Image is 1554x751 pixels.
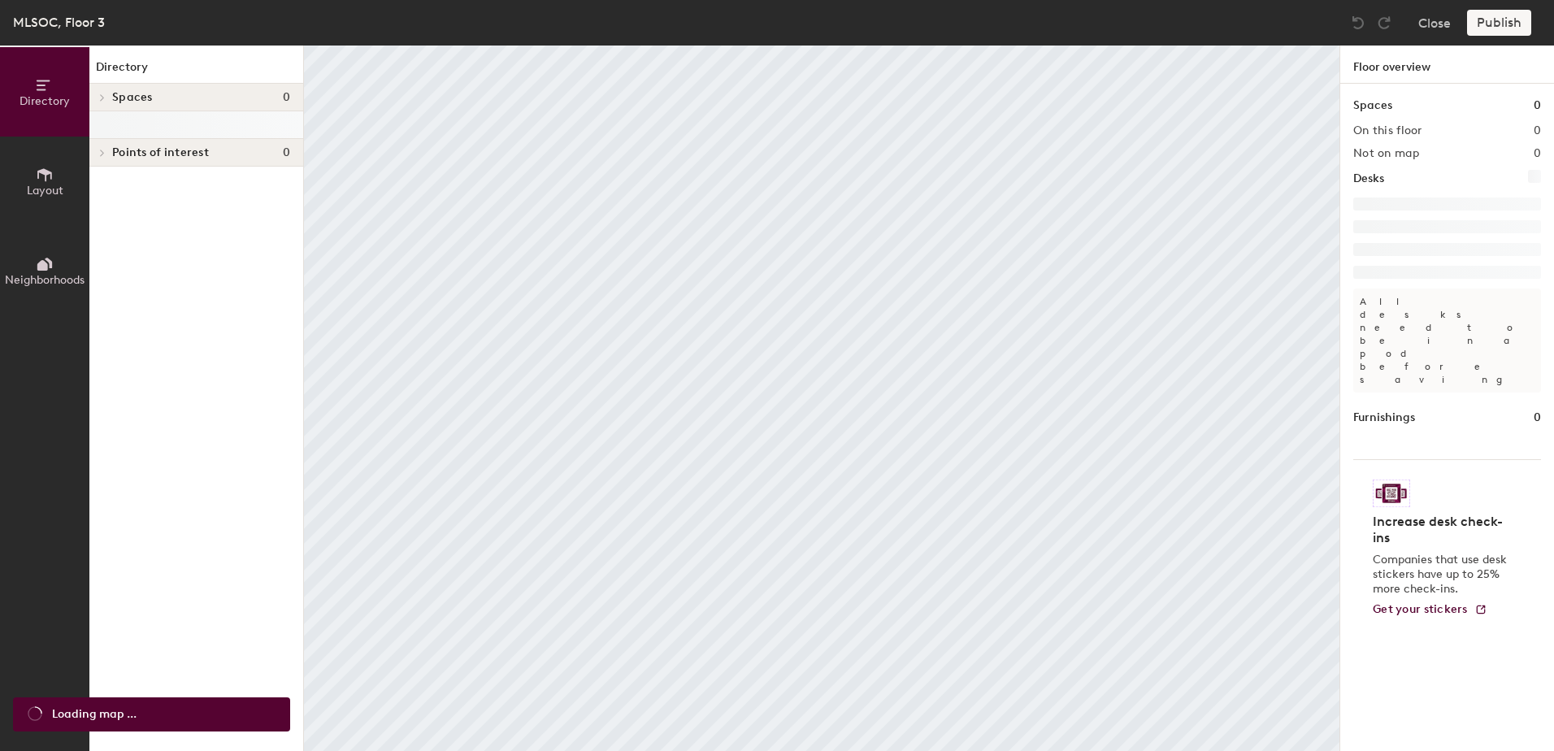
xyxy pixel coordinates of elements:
[1353,124,1422,137] h2: On this floor
[1534,409,1541,427] h1: 0
[1373,553,1512,597] p: Companies that use desk stickers have up to 25% more check-ins.
[1340,46,1554,84] h1: Floor overview
[13,12,105,33] div: MLSOC, Floor 3
[27,184,63,198] span: Layout
[1534,124,1541,137] h2: 0
[1376,15,1392,31] img: Redo
[1534,147,1541,160] h2: 0
[1353,170,1384,188] h1: Desks
[1353,289,1541,393] p: All desks need to be in a pod before saving
[283,146,290,159] span: 0
[1353,97,1392,115] h1: Spaces
[283,91,290,104] span: 0
[1353,409,1415,427] h1: Furnishings
[1534,97,1541,115] h1: 0
[1350,15,1366,31] img: Undo
[1373,480,1410,507] img: Sticker logo
[112,146,209,159] span: Points of interest
[52,705,137,723] span: Loading map ...
[1418,10,1451,36] button: Close
[89,59,303,84] h1: Directory
[112,91,153,104] span: Spaces
[5,273,85,287] span: Neighborhoods
[1353,147,1419,160] h2: Not on map
[1373,602,1468,616] span: Get your stickers
[1373,514,1512,546] h4: Increase desk check-ins
[20,94,70,108] span: Directory
[1373,603,1487,617] a: Get your stickers
[304,46,1339,751] canvas: Map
